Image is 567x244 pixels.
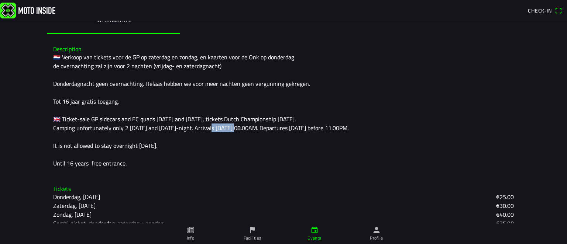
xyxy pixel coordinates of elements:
[248,226,257,234] ion-icon: flag
[53,53,514,168] div: 🇳🇱 Verkoop van tickets voor de GP op zaterdag en zondag, en kaarten voor de Onk op donderdag. de ...
[96,16,131,24] ion-label: Information
[372,226,381,234] ion-icon: person
[53,192,100,201] ion-text: Donderdag, [DATE]
[496,201,514,210] ion-text: €30.00
[53,210,92,219] ion-text: Zondag, [DATE]
[524,4,566,17] a: Check-inqr scanner
[53,201,96,210] ion-text: Zaterdag, [DATE]
[53,46,514,53] h3: Description
[307,235,321,241] ion-label: Events
[370,235,383,241] ion-label: Profile
[496,192,514,201] ion-text: €25.00
[53,185,514,192] h3: Tickets
[528,7,552,14] span: Check-in
[187,235,194,241] ion-label: Info
[186,226,195,234] ion-icon: paper
[53,219,165,228] ion-text: Combi-ticket, donderdag, zaterdag + zondag.
[244,235,262,241] ion-label: Facilities
[496,210,514,219] ion-text: €40.00
[496,219,514,228] ion-text: €75.00
[310,226,319,234] ion-icon: calendar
